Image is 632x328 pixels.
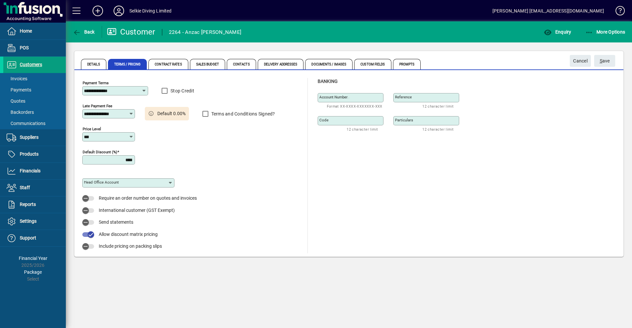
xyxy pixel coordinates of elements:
span: ave [600,56,610,66]
span: POS [20,45,29,50]
a: Suppliers [3,129,66,146]
span: Back [73,29,95,35]
a: Home [3,23,66,39]
a: Knowledge Base [611,1,624,23]
mat-label: Default Discount (%) [83,150,117,154]
span: Reports [20,202,36,207]
mat-hint: Format XX-XXXX-XXXXXXX-XXX [327,102,382,110]
span: Payments [7,87,31,92]
button: Enquiry [542,26,573,38]
span: Banking [318,79,338,84]
span: Require an order number on quotes and invoices [99,195,197,201]
span: Contacts [227,59,256,69]
mat-hint: 12 character limit [347,125,378,133]
span: More Options [585,29,625,35]
span: Staff [20,185,30,190]
div: [PERSON_NAME] [EMAIL_ADDRESS][DOMAIN_NAME] [492,6,604,16]
button: Save [594,55,615,67]
mat-label: Payment Terms [83,81,109,85]
span: Package [24,269,42,275]
mat-hint: 12 character limit [422,102,454,110]
span: Home [20,28,32,34]
div: Selkie Diving Limited [129,6,172,16]
mat-label: Head Office Account [84,180,119,185]
span: Custom Fields [354,59,391,69]
a: Backorders [3,107,66,118]
span: International customer (GST Exempt) [99,208,175,213]
span: Products [20,151,39,157]
span: Invoices [7,76,27,81]
span: Terms / Pricing [108,59,147,69]
span: Customers [20,62,42,67]
span: Details [81,59,106,69]
a: Invoices [3,73,66,84]
span: Financials [20,168,40,173]
div: 2264 - Anzac [PERSON_NAME] [169,27,242,38]
span: Suppliers [20,135,39,140]
a: Communications [3,118,66,129]
button: Add [87,5,108,17]
a: Quotes [3,95,66,107]
span: Documents / Images [305,59,353,69]
span: Delivery Addresses [258,59,304,69]
div: Customer [107,27,155,37]
span: Settings [20,218,37,224]
app-page-header-button: Back [66,26,102,38]
a: Reports [3,196,66,213]
span: Allow discount matrix pricing [99,232,158,237]
span: Support [20,235,36,240]
a: Financials [3,163,66,179]
span: Prompts [393,59,421,69]
a: Products [3,146,66,163]
mat-label: Price Level [83,127,101,131]
a: Staff [3,180,66,196]
button: Back [71,26,96,38]
span: Default 0.00% [157,110,186,117]
label: Terms and Conditions Signed? [210,111,275,117]
button: More Options [584,26,627,38]
span: Cancel [573,56,588,66]
a: Settings [3,213,66,230]
span: Quotes [7,98,25,104]
a: Support [3,230,66,246]
label: Stop Credit [169,88,194,94]
mat-label: Account number [319,95,348,99]
button: Profile [108,5,129,17]
a: POS [3,40,66,56]
span: S [600,58,602,63]
button: Cancel [570,55,591,67]
mat-label: Code [319,118,329,122]
mat-label: Particulars [395,118,413,122]
span: Contract Rates [148,59,188,69]
span: Send statements [99,219,133,225]
a: Payments [3,84,66,95]
span: Enquiry [544,29,571,35]
span: Financial Year [19,256,47,261]
mat-label: Late Payment Fee [83,104,112,108]
span: Include pricing on packing slips [99,243,162,249]
mat-label: Reference [395,95,412,99]
span: Sales Budget [190,59,225,69]
span: Communications [7,121,45,126]
mat-hint: 12 character limit [422,125,454,133]
span: Backorders [7,110,34,115]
